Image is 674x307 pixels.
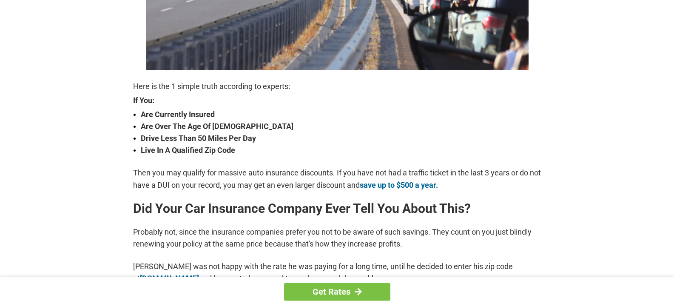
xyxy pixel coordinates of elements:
[133,80,541,92] p: Here is the 1 simple truth according to experts:
[360,181,438,189] a: save up to $500 a year.
[133,202,541,215] h2: Did Your Car Insurance Company Ever Tell You About This?
[141,144,541,156] strong: Live In A Qualified Zip Code
[133,167,541,191] p: Then you may qualify for massive auto insurance discounts. If you have not had a traffic ticket i...
[141,132,541,144] strong: Drive Less Than 50 Miles Per Day
[133,261,541,284] p: [PERSON_NAME] was not happy with the rate he was paying for a long time, until he decided to ente...
[141,121,541,132] strong: Are Over The Age Of [DEMOGRAPHIC_DATA]
[133,97,541,104] strong: If You:
[140,274,199,283] a: [DOMAIN_NAME]
[284,283,390,301] a: Get Rates
[141,109,541,121] strong: Are Currently Insured
[133,226,541,250] p: Probably not, since the insurance companies prefer you not to be aware of such savings. They coun...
